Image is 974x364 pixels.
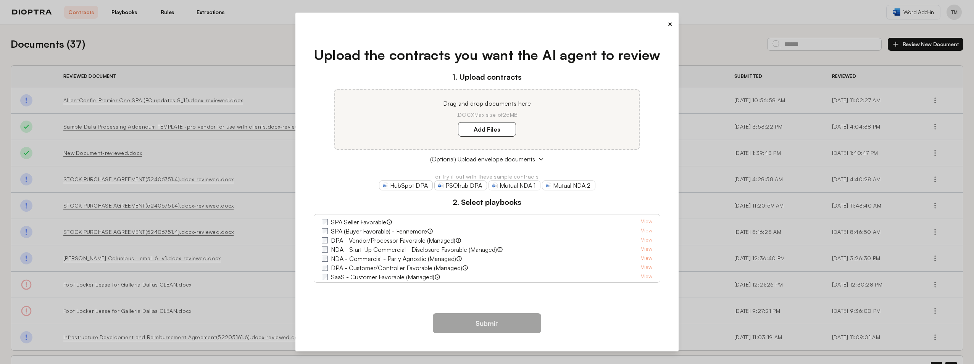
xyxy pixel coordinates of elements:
button: (Optional) Upload envelope documents [314,155,661,164]
label: DPA - Customer/Controller Favorable (Managed) [331,263,462,272]
a: View [641,245,652,254]
h1: Upload the contracts you want the AI agent to review [314,45,661,65]
a: View [641,254,652,263]
a: View [641,282,652,291]
button: × [668,19,672,29]
label: Fennemore Retail Real Estate - Tenant Favorable [331,282,461,291]
label: SPA Seller Favorable [331,217,386,227]
a: View [641,217,652,227]
a: View [641,236,652,245]
a: PSOhub DPA [434,180,487,190]
h3: 2. Select playbooks [314,196,661,208]
a: View [641,227,652,236]
button: Submit [433,313,541,333]
p: or try it out with these sample contracts [314,173,661,180]
label: SaaS - Customer Favorable (Managed) [331,272,434,282]
a: Mutual NDA 2 [542,180,595,190]
a: Mutual NDA 1 [489,180,540,190]
p: .DOCX Max size of 25MB [344,111,630,119]
h3: 1. Upload contracts [314,71,661,83]
a: View [641,272,652,282]
p: Drag and drop documents here [344,99,630,108]
span: (Optional) Upload envelope documents [430,155,535,164]
label: Add Files [458,122,516,137]
a: View [641,263,652,272]
label: SPA (Buyer Favorable) - Fennemore [331,227,427,236]
label: NDA - Commercial - Party Agnostic (Managed) [331,254,456,263]
label: DPA - Vendor/Processor Favorable (Managed) [331,236,455,245]
label: NDA - Start-Up Commercial - Disclosure Favorable (Managed) [331,245,497,254]
a: HubSpot DPA [379,180,433,190]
